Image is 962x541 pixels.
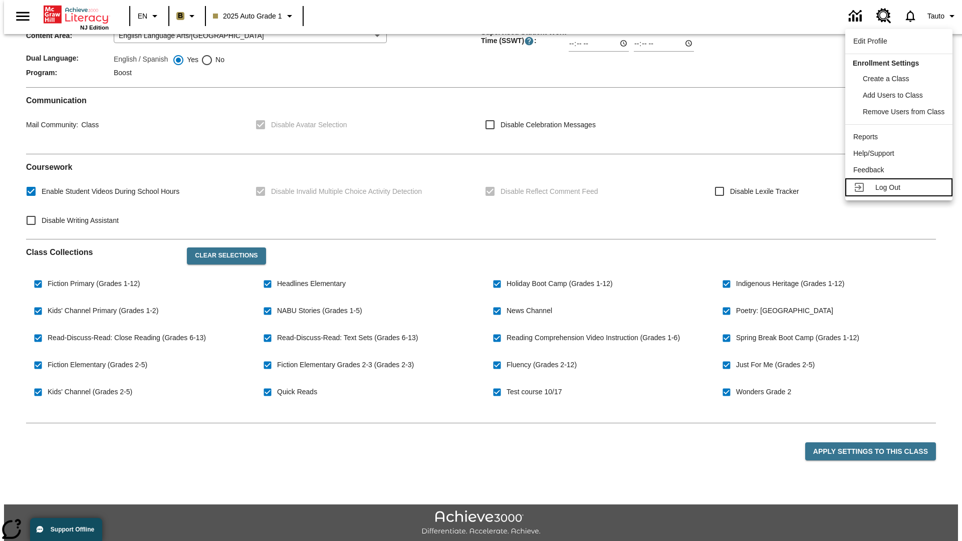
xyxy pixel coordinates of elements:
span: Help/Support [853,149,894,157]
span: Edit Profile [853,37,887,45]
span: Feedback [853,166,884,174]
span: Add Users to Class [863,91,923,99]
span: Remove Users from Class [863,108,944,116]
span: Create a Class [863,75,909,83]
span: Log Out [875,183,900,191]
span: Enrollment Settings [853,59,919,67]
span: Reports [853,133,878,141]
